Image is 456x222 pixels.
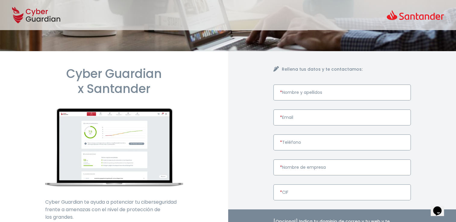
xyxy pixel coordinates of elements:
[431,198,450,216] iframe: chat widget
[45,66,183,96] h1: Cyber Guardian x Santander
[45,108,183,186] img: cyberguardian-home
[273,134,411,150] input: Introduce un número de teléfono válido.
[45,198,183,221] p: Cyber Guardian te ayuda a potenciar tu ciberseguridad frente a amenazas con el nivel de protecció...
[282,66,411,72] h4: Rellena tus datos y te contactamos:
